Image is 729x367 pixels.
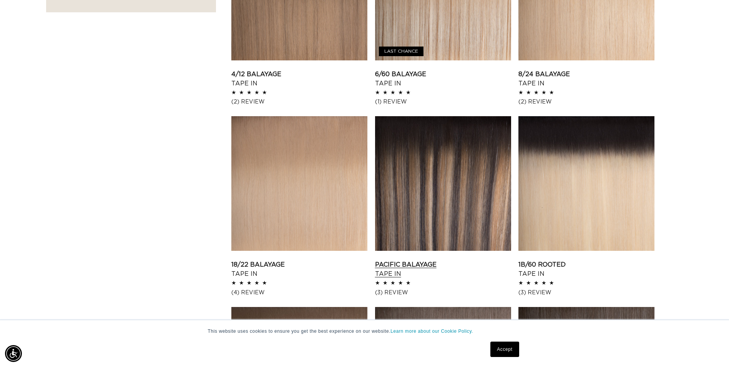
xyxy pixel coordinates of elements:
[518,260,654,279] a: 1B/60 Rooted Tape In
[208,328,521,335] p: This website uses cookies to ensure you get the best experience on our website.
[691,330,729,367] iframe: Chat Widget
[231,260,367,279] a: 18/22 Balayage Tape In
[375,70,511,88] a: 6/60 Balayage Tape In
[490,342,519,357] a: Accept
[231,70,367,88] a: 4/12 Balayage Tape In
[5,345,22,362] div: Accessibility Menu
[518,70,654,88] a: 8/24 Balayage Tape In
[375,260,511,279] a: Pacific Balayage Tape In
[390,329,473,334] a: Learn more about our Cookie Policy.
